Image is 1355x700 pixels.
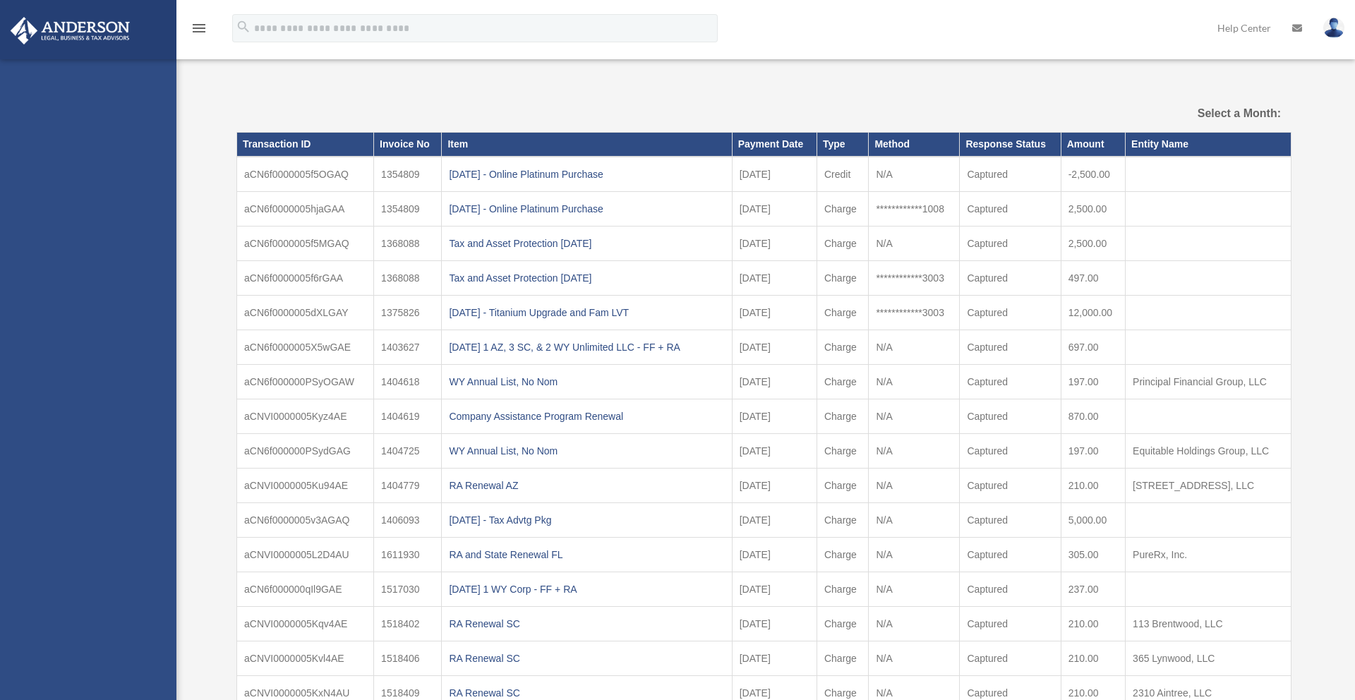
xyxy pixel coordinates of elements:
[817,261,868,296] td: Charge
[6,17,134,44] img: Anderson Advisors Platinum Portal
[817,607,868,641] td: Charge
[732,157,817,192] td: [DATE]
[732,434,817,469] td: [DATE]
[960,133,1061,157] th: Response Status
[237,157,374,192] td: aCN6f0000005f5OGAQ
[732,469,817,503] td: [DATE]
[869,434,960,469] td: N/A
[237,572,374,607] td: aCN6f000000qIl9GAE
[1061,330,1125,365] td: 697.00
[817,399,868,434] td: Charge
[732,538,817,572] td: [DATE]
[869,399,960,434] td: N/A
[1061,503,1125,538] td: 5,000.00
[1126,538,1291,572] td: PureRx, Inc.
[1061,434,1125,469] td: 197.00
[960,192,1061,227] td: Captured
[237,330,374,365] td: aCN6f0000005X5wGAE
[237,365,374,399] td: aCN6f000000PSyOGAW
[960,296,1061,330] td: Captured
[817,503,868,538] td: Charge
[960,572,1061,607] td: Captured
[869,365,960,399] td: N/A
[1061,607,1125,641] td: 210.00
[374,296,442,330] td: 1375826
[869,133,960,157] th: Method
[732,330,817,365] td: [DATE]
[817,192,868,227] td: Charge
[960,607,1061,641] td: Captured
[449,579,724,599] div: [DATE] 1 WY Corp - FF + RA
[449,614,724,634] div: RA Renewal SC
[869,330,960,365] td: N/A
[960,434,1061,469] td: Captured
[449,545,724,565] div: RA and State Renewal FL
[1126,133,1291,157] th: Entity Name
[374,503,442,538] td: 1406093
[1126,365,1291,399] td: Principal Financial Group, LLC
[960,330,1061,365] td: Captured
[732,572,817,607] td: [DATE]
[449,199,724,219] div: [DATE] - Online Platinum Purchase
[449,372,724,392] div: WY Annual List, No Nom
[960,365,1061,399] td: Captured
[1061,365,1125,399] td: 197.00
[237,503,374,538] td: aCN6f0000005v3AGAQ
[1061,227,1125,261] td: 2,500.00
[374,399,442,434] td: 1404619
[449,441,724,461] div: WY Annual List, No Nom
[732,133,817,157] th: Payment Date
[960,399,1061,434] td: Captured
[449,268,724,288] div: Tax and Asset Protection [DATE]
[237,641,374,676] td: aCNVI0000005Kvl4AE
[374,469,442,503] td: 1404779
[237,469,374,503] td: aCNVI0000005Ku94AE
[449,406,724,426] div: Company Assistance Program Renewal
[374,572,442,607] td: 1517030
[1126,641,1291,676] td: 365 Lynwood, LLC
[237,538,374,572] td: aCNVI0000005L2D4AU
[236,19,251,35] i: search
[960,157,1061,192] td: Captured
[449,476,724,495] div: RA Renewal AZ
[817,538,868,572] td: Charge
[869,227,960,261] td: N/A
[869,641,960,676] td: N/A
[374,261,442,296] td: 1368088
[817,133,868,157] th: Type
[237,192,374,227] td: aCN6f0000005hjaGAA
[374,133,442,157] th: Invoice No
[1126,104,1281,123] label: Select a Month:
[374,434,442,469] td: 1404725
[960,538,1061,572] td: Captured
[449,510,724,530] div: [DATE] - Tax Advtg Pkg
[374,538,442,572] td: 1611930
[442,133,732,157] th: Item
[374,330,442,365] td: 1403627
[449,648,724,668] div: RA Renewal SC
[1061,133,1125,157] th: Amount
[1061,296,1125,330] td: 12,000.00
[374,157,442,192] td: 1354809
[237,261,374,296] td: aCN6f0000005f6rGAA
[732,399,817,434] td: [DATE]
[869,157,960,192] td: N/A
[374,607,442,641] td: 1518402
[960,469,1061,503] td: Captured
[869,469,960,503] td: N/A
[732,503,817,538] td: [DATE]
[1061,572,1125,607] td: 237.00
[449,337,724,357] div: [DATE] 1 AZ, 3 SC, & 2 WY Unlimited LLC - FF + RA
[237,434,374,469] td: aCN6f000000PSydGAG
[449,164,724,184] div: [DATE] - Online Platinum Purchase
[869,538,960,572] td: N/A
[817,330,868,365] td: Charge
[869,572,960,607] td: N/A
[1061,157,1125,192] td: -2,500.00
[1126,434,1291,469] td: Equitable Holdings Group, LLC
[237,607,374,641] td: aCNVI0000005Kqv4AE
[817,227,868,261] td: Charge
[1061,641,1125,676] td: 210.00
[374,192,442,227] td: 1354809
[732,365,817,399] td: [DATE]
